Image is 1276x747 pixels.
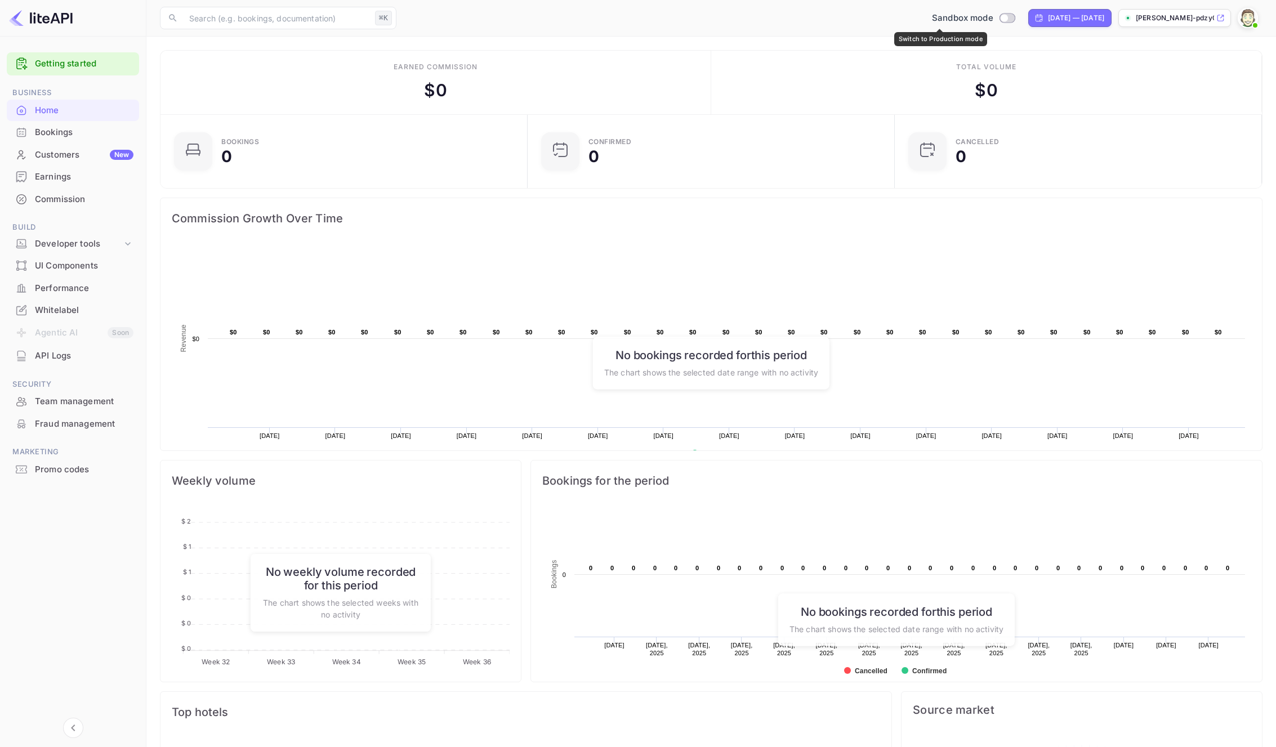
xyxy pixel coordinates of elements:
div: UI Components [7,255,139,277]
div: Customers [35,149,133,162]
text: [DATE] [1179,432,1199,439]
div: 0 [221,149,232,164]
text: [DATE] [916,432,936,439]
text: 0 [1162,565,1166,571]
tspan: Week 36 [463,657,491,666]
div: CANCELLED [956,138,1000,145]
div: 0 [956,149,966,164]
a: Fraud management [7,413,139,434]
text: $0 [788,329,795,336]
tspan: Week 35 [398,657,426,666]
input: Search (e.g. bookings, documentation) [182,7,371,29]
text: Cancelled [855,667,887,675]
text: $0 [722,329,730,336]
div: Home [7,100,139,122]
div: [DATE] — [DATE] [1048,13,1104,23]
span: Bookings for the period [542,472,1251,490]
text: [DATE] [719,432,739,439]
span: Sandbox mode [932,12,993,25]
div: Commission [7,189,139,211]
text: $0 [1182,329,1189,336]
div: UI Components [35,260,133,272]
text: [DATE] [588,432,608,439]
text: [DATE], 2025 [1070,642,1092,656]
span: Weekly volume [172,472,510,490]
text: [DATE] [604,642,624,648]
text: [DATE] [457,432,477,439]
tspan: Week 32 [202,657,230,666]
a: Performance [7,278,139,298]
text: 0 [1141,565,1144,571]
div: 0 [588,149,599,164]
text: $0 [1083,329,1091,336]
text: 0 [993,565,996,571]
text: $0 [820,329,828,336]
text: 0 [1226,565,1229,571]
text: 0 [865,565,868,571]
text: [DATE] [1156,642,1176,648]
tspan: $ 0 [181,594,191,602]
text: 0 [717,565,720,571]
a: Home [7,100,139,120]
text: $0 [657,329,664,336]
div: Developer tools [7,234,139,254]
a: API Logs [7,345,139,366]
text: $0 [1149,329,1156,336]
text: [DATE], 2025 [731,642,753,656]
text: $0 [952,329,960,336]
text: $0 [985,329,992,336]
tspan: $ 2 [181,517,191,525]
text: 0 [908,565,911,571]
div: Confirmed [588,138,632,145]
div: $ 0 [975,78,997,103]
text: $0 [263,329,270,336]
text: [DATE] [1114,642,1134,648]
text: $0 [1018,329,1025,336]
span: Security [7,378,139,391]
text: [DATE] [981,432,1002,439]
div: Earned commission [394,62,477,72]
a: Commission [7,189,139,209]
a: Team management [7,391,139,411]
a: Whitelabel [7,299,139,320]
img: LiteAPI logo [9,9,73,27]
text: Revenue [180,324,188,352]
div: Earnings [7,166,139,188]
div: Total volume [956,62,1016,72]
text: $0 [459,329,467,336]
text: [DATE] [654,432,674,439]
text: 0 [589,565,592,571]
div: Commission [35,193,133,206]
span: Business [7,87,139,99]
div: Bookings [221,138,259,145]
div: New [110,150,133,160]
text: 0 [886,565,890,571]
div: Whitelabel [35,304,133,317]
text: [DATE], 2025 [1028,642,1050,656]
div: API Logs [7,345,139,367]
tspan: $ 0 [181,619,191,627]
text: $0 [525,329,533,336]
text: $0 [854,329,861,336]
div: Fraud management [35,418,133,431]
text: [DATE] [1047,432,1068,439]
div: Whitelabel [7,299,139,321]
text: $0 [192,336,199,342]
text: Revenue [702,450,731,458]
text: $0 [1050,329,1058,336]
div: Fraud management [7,413,139,435]
tspan: Week 33 [267,657,295,666]
text: 0 [1014,565,1017,571]
text: 0 [971,565,975,571]
div: Performance [7,278,139,299]
span: Marketing [7,446,139,458]
text: Bookings [550,560,558,589]
div: API Logs [35,350,133,363]
text: [DATE] [522,432,542,439]
span: Commission Growth Over Time [172,209,1251,227]
text: $0 [427,329,434,336]
span: Build [7,221,139,234]
span: Top hotels [172,703,880,721]
div: ⌘K [375,11,392,25]
text: 0 [844,565,847,571]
